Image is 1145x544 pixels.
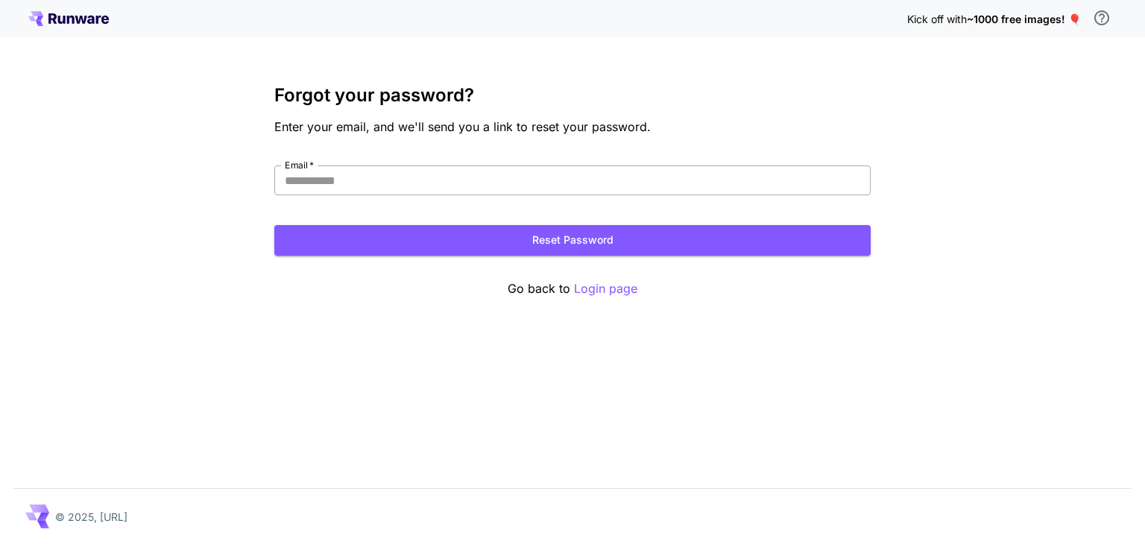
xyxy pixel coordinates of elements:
[285,159,314,171] label: Email
[1087,3,1117,33] button: In order to qualify for free credit, you need to sign up with a business email address and click ...
[274,279,871,298] p: Go back to
[274,85,871,106] h3: Forgot your password?
[55,509,127,525] p: © 2025, [URL]
[574,279,637,298] button: Login page
[967,13,1081,25] span: ~1000 free images! 🎈
[274,118,871,136] p: Enter your email, and we'll send you a link to reset your password.
[907,13,967,25] span: Kick off with
[274,225,871,256] button: Reset Password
